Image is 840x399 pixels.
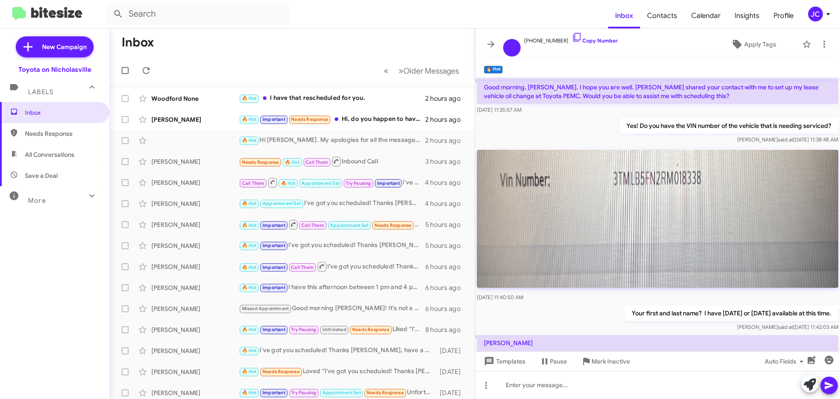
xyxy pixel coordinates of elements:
[765,353,807,369] span: Auto Fields
[625,305,838,321] p: Your first and last name? I have [DATE] or [DATE] available at this time.
[737,324,838,330] span: [PERSON_NAME] [DATE] 11:42:03 AM
[291,265,314,270] span: Call Them
[151,262,239,271] div: [PERSON_NAME]
[766,3,801,28] a: Profile
[403,66,459,76] span: Older Messages
[151,220,239,229] div: [PERSON_NAME]
[425,241,468,250] div: 5 hours ago
[239,93,425,103] div: I have that rescheduled for you.
[151,115,239,124] div: [PERSON_NAME]
[242,138,257,143] span: 🔥 Hot
[239,367,435,377] div: Loved “I've got you scheduled! Thanks [PERSON_NAME], have a great day!”
[684,3,728,28] a: Calendar
[425,94,468,103] div: 2 hours ago
[367,390,404,395] span: Needs Response
[425,325,468,334] div: 8 hours ago
[18,65,91,74] div: Toyota on Nicholasville
[25,108,99,117] span: Inbox
[808,7,823,21] div: JC
[728,3,766,28] a: Insights
[242,369,257,374] span: 🔥 Hot
[239,198,425,208] div: I've got you scheduled! Thanks [PERSON_NAME], have a great day!
[242,222,257,228] span: 🔥 Hot
[151,367,239,376] div: [PERSON_NAME]
[151,388,239,397] div: [PERSON_NAME]
[151,94,239,103] div: Woodford None
[477,335,838,395] p: [PERSON_NAME] [DATE] would be wonderful! I have had to drop [PERSON_NAME] keys off or pick them u...
[291,117,328,122] span: Needs Response
[352,327,389,332] span: Needs Response
[425,220,468,229] div: 5 hours ago
[285,159,300,165] span: 🔥 Hot
[778,324,793,330] span: said at
[291,390,316,395] span: Try Pausing
[151,325,239,334] div: [PERSON_NAME]
[242,306,289,311] span: Missed Appointment
[425,115,468,124] div: 2 hours ago
[106,4,290,25] input: Search
[524,32,618,45] span: [PHONE_NUMBER]
[758,353,814,369] button: Auto Fields
[239,346,435,356] div: I've got you scheduled! Thanks [PERSON_NAME], have a great day!
[28,88,53,96] span: Labels
[477,150,838,288] img: ME9470710835fdf54b89c17b5caa4300d9
[239,240,425,251] div: I've got you scheduled! Thanks [PERSON_NAME], have a great day!
[778,136,793,143] span: said at
[574,353,637,369] button: Mark Inactive
[262,117,285,122] span: Important
[425,199,468,208] div: 4 hours ago
[591,353,630,369] span: Mark Inactive
[239,261,425,272] div: I've got you scheduled! Thanks [PERSON_NAME], have a great day!
[262,285,285,290] span: Important
[242,201,257,206] span: 🔥 Hot
[301,180,340,186] span: Appointment Set
[477,106,521,113] span: [DATE] 11:35:57 AM
[425,178,468,187] div: 4 hours ago
[151,346,239,355] div: [PERSON_NAME]
[425,157,468,166] div: 3 hours ago
[384,65,388,76] span: «
[378,62,394,80] button: Previous
[242,327,257,332] span: 🔥 Hot
[25,129,99,138] span: Needs Response
[708,36,798,52] button: Apply Tags
[425,262,468,271] div: 6 hours ago
[122,35,154,49] h1: Inbox
[744,36,776,52] span: Apply Tags
[262,369,300,374] span: Needs Response
[532,353,574,369] button: Pause
[608,3,640,28] a: Inbox
[435,388,468,397] div: [DATE]
[435,367,468,376] div: [DATE]
[477,294,523,300] span: [DATE] 11:40:50 AM
[346,180,371,186] span: Try Pausing
[262,327,285,332] span: Important
[330,222,368,228] span: Appointment Set
[619,118,838,134] p: Yes! Do you have the VIN number of the vehicle that is needing serviced?
[28,197,46,205] span: More
[291,327,316,332] span: Try Pausing
[42,42,87,51] span: New Campaign
[242,95,257,101] span: 🔥 Hot
[239,114,425,124] div: Hi, do you happen to have any availability early [DATE] morning?
[435,346,468,355] div: [DATE]
[239,282,425,293] div: I have this afternoon between 1 pm and 4 pm [DATE] or can do anytime [DATE].
[151,304,239,313] div: [PERSON_NAME]
[425,136,468,145] div: 2 hours ago
[239,304,425,314] div: Good morning [PERSON_NAME]! It's not a problem, thank you for letting me know! :) When would you ...
[151,178,239,187] div: [PERSON_NAME]
[640,3,684,28] a: Contacts
[322,327,346,332] span: Unfinished
[25,171,58,180] span: Save a Deal
[425,283,468,292] div: 6 hours ago
[151,199,239,208] div: [PERSON_NAME]
[242,348,257,353] span: 🔥 Hot
[262,243,285,248] span: Important
[239,325,425,335] div: Liked “I've got you scheduled! Thanks [PERSON_NAME], have a great day!”
[737,136,838,143] span: [PERSON_NAME] [DATE] 11:38:48 AM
